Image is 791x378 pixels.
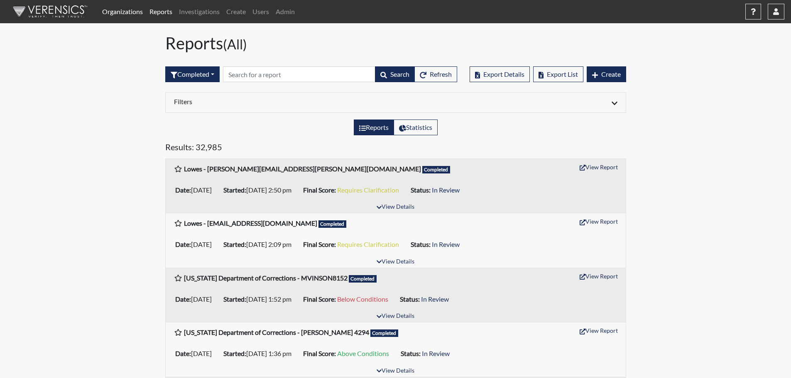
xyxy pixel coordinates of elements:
[175,349,191,357] b: Date:
[576,270,622,283] button: View Report
[220,238,300,251] li: [DATE] 2:09 pm
[165,142,626,155] h5: Results: 32,985
[176,3,223,20] a: Investigations
[165,33,626,53] h1: Reports
[576,215,622,228] button: View Report
[223,240,246,248] b: Started:
[303,240,336,248] b: Final Score:
[422,166,451,173] span: Completed
[175,295,191,303] b: Date:
[470,66,530,82] button: Export Details
[184,274,348,282] b: [US_STATE] Department of Corrections - MVINSON8152
[370,329,399,337] span: Completed
[337,186,399,194] span: Requires Clarification
[354,119,394,135] label: View the list of reports
[303,295,336,303] b: Final Score:
[184,328,369,336] b: [US_STATE] Department of Corrections - [PERSON_NAME] 4294
[223,295,246,303] b: Started:
[165,66,220,82] div: Filter by interview status
[422,349,450,357] span: In Review
[430,70,452,78] span: Refresh
[172,293,220,306] li: [DATE]
[223,349,246,357] b: Started:
[172,347,220,360] li: [DATE]
[223,3,249,20] a: Create
[165,66,220,82] button: Completed
[220,183,300,197] li: [DATE] 2:50 pm
[411,186,431,194] b: Status:
[421,295,449,303] span: In Review
[373,311,418,322] button: View Details
[576,161,622,173] button: View Report
[220,347,300,360] li: [DATE] 1:36 pm
[175,240,191,248] b: Date:
[373,256,418,268] button: View Details
[483,70,524,78] span: Export Details
[172,238,220,251] li: [DATE]
[400,295,420,303] b: Status:
[394,119,438,135] label: View statistics about completed interviews
[184,165,421,173] b: Lowes - [PERSON_NAME][EMAIL_ADDRESS][PERSON_NAME][DOMAIN_NAME]
[601,70,621,78] span: Create
[337,295,388,303] span: Below Conditions
[146,3,176,20] a: Reports
[375,66,415,82] button: Search
[432,186,460,194] span: In Review
[373,202,418,213] button: View Details
[272,3,298,20] a: Admin
[220,293,300,306] li: [DATE] 1:52 pm
[303,349,336,357] b: Final Score:
[337,240,399,248] span: Requires Clarification
[401,349,421,357] b: Status:
[172,183,220,197] li: [DATE]
[175,186,191,194] b: Date:
[303,186,336,194] b: Final Score:
[223,66,375,82] input: Search by Registration ID, Interview Number, or Investigation Name.
[174,98,389,105] h6: Filters
[337,349,389,357] span: Above Conditions
[533,66,583,82] button: Export List
[411,240,431,248] b: Status:
[99,3,146,20] a: Organizations
[414,66,457,82] button: Refresh
[168,98,624,107] div: Click to expand/collapse filters
[349,275,377,283] span: Completed
[587,66,626,82] button: Create
[390,70,409,78] span: Search
[576,324,622,337] button: View Report
[223,36,247,52] small: (All)
[432,240,460,248] span: In Review
[249,3,272,20] a: Users
[547,70,578,78] span: Export List
[373,366,418,377] button: View Details
[318,220,347,228] span: Completed
[184,219,317,227] b: Lowes - [EMAIL_ADDRESS][DOMAIN_NAME]
[223,186,246,194] b: Started:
